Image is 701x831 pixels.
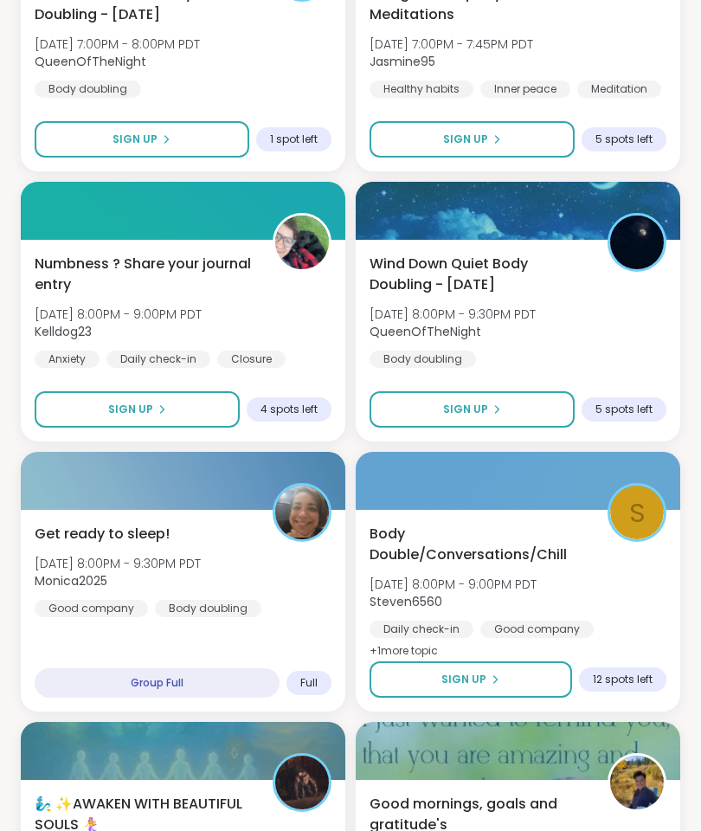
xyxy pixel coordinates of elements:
[629,493,646,533] span: S
[155,600,261,617] div: Body doubling
[275,486,329,539] img: Monica2025
[35,668,280,698] div: Group Full
[595,403,653,416] span: 5 spots left
[260,403,318,416] span: 4 spots left
[480,81,570,98] div: Inner peace
[370,254,588,295] span: Wind Down Quiet Body Doubling - [DATE]
[370,621,473,638] div: Daily check-in
[113,132,158,147] span: Sign Up
[35,555,201,572] span: [DATE] 8:00PM - 9:30PM PDT
[370,53,435,70] b: Jasmine95
[106,351,210,368] div: Daily check-in
[577,81,661,98] div: Meditation
[35,53,146,70] b: QueenOfTheNight
[443,132,488,147] span: Sign Up
[35,351,100,368] div: Anxiety
[370,593,442,610] b: Steven6560
[35,572,107,589] b: Monica2025
[35,254,254,295] span: Numbness ? Share your journal entry
[593,673,653,686] span: 12 spots left
[370,306,536,323] span: [DATE] 8:00PM - 9:30PM PDT
[35,600,148,617] div: Good company
[35,81,141,98] div: Body doubling
[370,661,572,698] button: Sign Up
[480,621,594,638] div: Good company
[35,323,92,340] b: Kelldog23
[370,121,575,158] button: Sign Up
[35,35,200,53] span: [DATE] 7:00PM - 8:00PM PDT
[275,216,329,269] img: Kelldog23
[370,351,476,368] div: Body doubling
[370,576,537,593] span: [DATE] 8:00PM - 9:00PM PDT
[270,132,318,146] span: 1 spot left
[370,81,473,98] div: Healthy habits
[300,676,318,690] span: Full
[217,351,286,368] div: Closure
[35,306,202,323] span: [DATE] 8:00PM - 9:00PM PDT
[610,216,664,269] img: QueenOfTheNight
[35,524,170,544] span: Get ready to sleep!
[370,323,481,340] b: QueenOfTheNight
[595,132,653,146] span: 5 spots left
[443,402,488,417] span: Sign Up
[35,391,240,428] button: Sign Up
[35,121,249,158] button: Sign Up
[108,402,153,417] span: Sign Up
[610,756,664,809] img: CharityRoss
[441,672,486,687] span: Sign Up
[370,391,575,428] button: Sign Up
[370,35,533,53] span: [DATE] 7:00PM - 7:45PM PDT
[275,756,329,809] img: lyssa
[370,524,588,565] span: Body Double/Conversations/Chill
